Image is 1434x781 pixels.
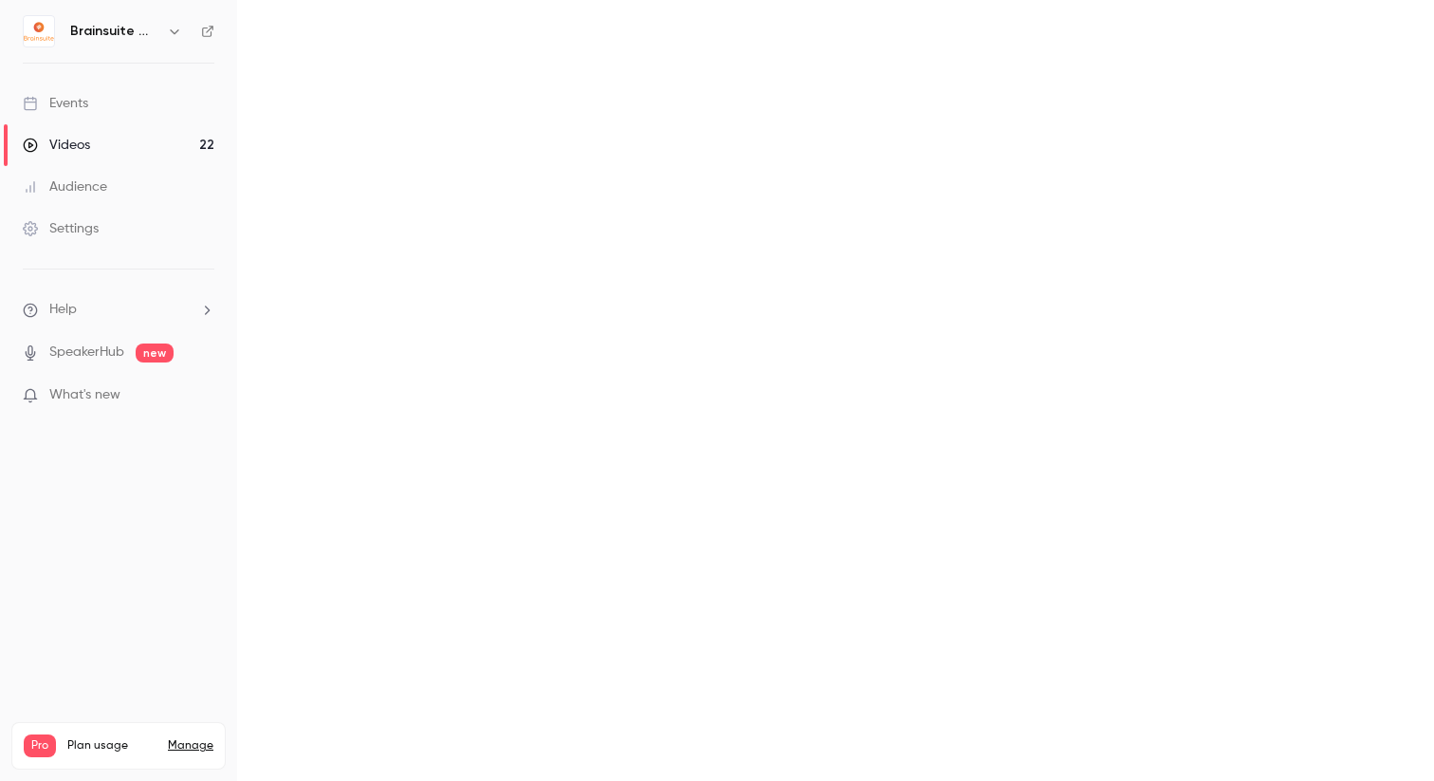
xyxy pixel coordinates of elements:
a: Manage [168,738,213,753]
span: new [136,344,174,363]
div: Audience [23,177,107,196]
span: Plan usage [67,738,156,753]
div: Videos [23,136,90,155]
span: Help [49,300,77,320]
h6: Brainsuite Webinars [70,22,159,41]
iframe: Noticeable Trigger [192,387,214,404]
a: SpeakerHub [49,343,124,363]
div: Settings [23,219,99,238]
span: Pro [24,735,56,757]
span: What's new [49,385,120,405]
img: Brainsuite Webinars [24,16,54,46]
li: help-dropdown-opener [23,300,214,320]
div: Events [23,94,88,113]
